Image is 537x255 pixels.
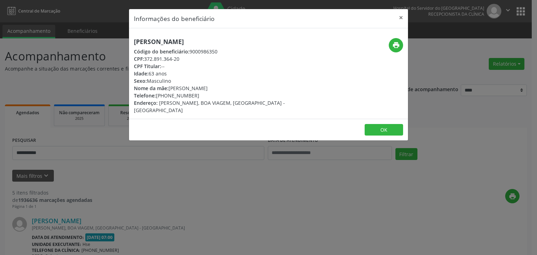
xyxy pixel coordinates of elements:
div: [PHONE_NUMBER] [134,92,310,99]
span: CPF Titular: [134,63,161,70]
div: 63 anos [134,70,310,77]
button: OK [365,124,403,136]
button: Close [394,9,408,26]
span: Nome da mãe: [134,85,169,92]
span: Sexo: [134,78,147,84]
span: Código do beneficiário: [134,48,189,55]
div: [PERSON_NAME] [134,85,310,92]
h5: Informações do beneficiário [134,14,215,23]
span: CPF: [134,56,144,62]
div: Masculino [134,77,310,85]
h5: [PERSON_NAME] [134,38,310,45]
span: Idade: [134,70,149,77]
i: print [392,41,400,49]
span: Endereço: [134,100,158,106]
button: print [389,38,403,52]
span: [PERSON_NAME], BOA VIAGEM, [GEOGRAPHIC_DATA] - [GEOGRAPHIC_DATA] [134,100,285,114]
div: 9000986350 [134,48,310,55]
span: Telefone: [134,92,156,99]
div: 372.891.364-20 [134,55,310,63]
div: -- [134,63,310,70]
